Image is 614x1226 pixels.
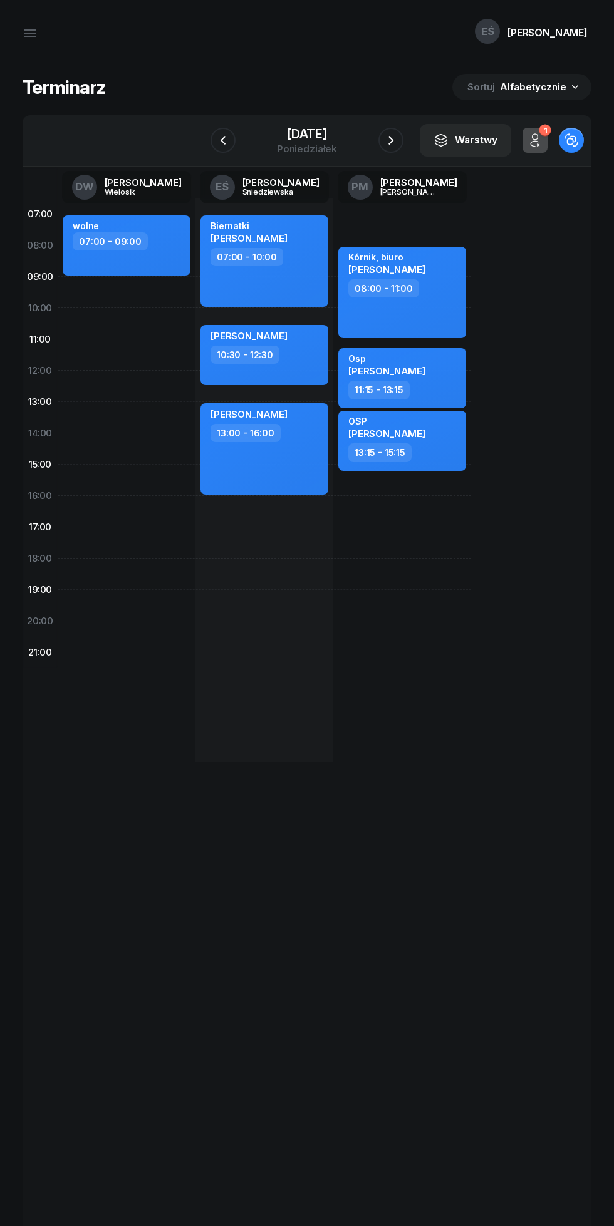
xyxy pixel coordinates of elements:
div: [PERSON_NAME] [507,28,588,38]
div: 11:00 [23,324,58,355]
button: Sortuj Alfabetycznie [452,74,591,100]
span: Sortuj [467,79,497,95]
div: 15:00 [23,449,58,480]
span: [PERSON_NAME] [211,408,288,420]
div: 13:15 - 15:15 [348,443,412,461]
span: Alfabetycznie [500,81,566,93]
div: 13:00 - 16:00 [211,424,281,442]
div: OSP [348,416,425,426]
button: 1 [523,128,548,153]
div: poniedziałek [277,144,337,153]
div: [PERSON_NAME] [105,178,182,187]
div: 10:00 [23,292,58,324]
div: 08:00 [23,230,58,261]
a: DW[PERSON_NAME]Wielosik [62,171,192,203]
div: 09:00 [23,261,58,292]
div: 18:00 [23,543,58,574]
div: 1 [539,125,551,137]
div: 16:00 [23,480,58,512]
div: 12:00 [23,355,58,386]
button: Warstwy [420,124,511,157]
span: [PERSON_NAME] [348,428,425,440]
div: 13:00 [23,386,58,418]
div: 11:15 - 13:15 [348,381,410,399]
div: 21:00 [23,637,58,668]
div: [DATE] [277,128,337,140]
span: [PERSON_NAME] [348,365,425,377]
div: 19:00 [23,574,58,605]
h1: Terminarz [23,76,106,98]
span: EŚ [481,26,494,37]
div: 17:00 [23,512,58,543]
span: DW [75,182,94,192]
div: Wielosik [105,188,165,196]
div: 14:00 [23,418,58,449]
div: 07:00 - 09:00 [73,232,148,250]
div: 07:00 [23,198,58,230]
div: wolne [73,220,99,231]
div: 20:00 [23,605,58,637]
div: Warstwy [434,132,497,148]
